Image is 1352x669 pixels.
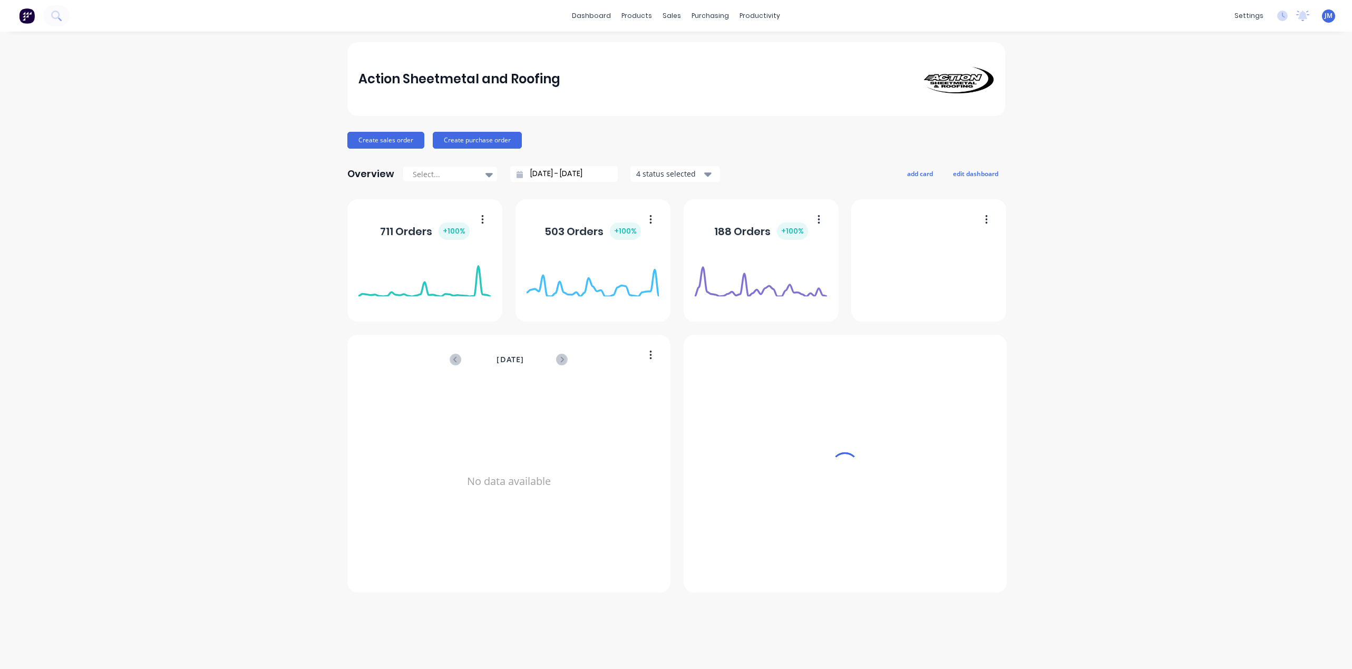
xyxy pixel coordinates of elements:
button: add card [900,167,940,180]
div: Overview [347,163,394,185]
button: Create sales order [347,132,424,149]
div: 711 Orders [380,222,470,240]
a: dashboard [567,8,616,24]
button: Create purchase order [433,132,522,149]
div: 4 status selected [636,168,703,179]
div: purchasing [686,8,734,24]
button: edit dashboard [946,167,1005,180]
span: [DATE] [497,354,524,365]
span: JM [1325,11,1332,21]
div: products [616,8,657,24]
div: Action Sheetmetal and Roofing [358,69,560,90]
img: Factory [19,8,35,24]
div: No data available [358,379,659,584]
div: + 100 % [777,222,808,240]
div: + 100 % [610,222,641,240]
img: Action Sheetmetal and Roofing [920,65,994,93]
div: sales [657,8,686,24]
div: 188 Orders [714,222,808,240]
div: productivity [734,8,785,24]
div: 503 Orders [544,222,641,240]
div: settings [1229,8,1269,24]
button: 4 status selected [630,166,720,182]
div: + 100 % [439,222,470,240]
